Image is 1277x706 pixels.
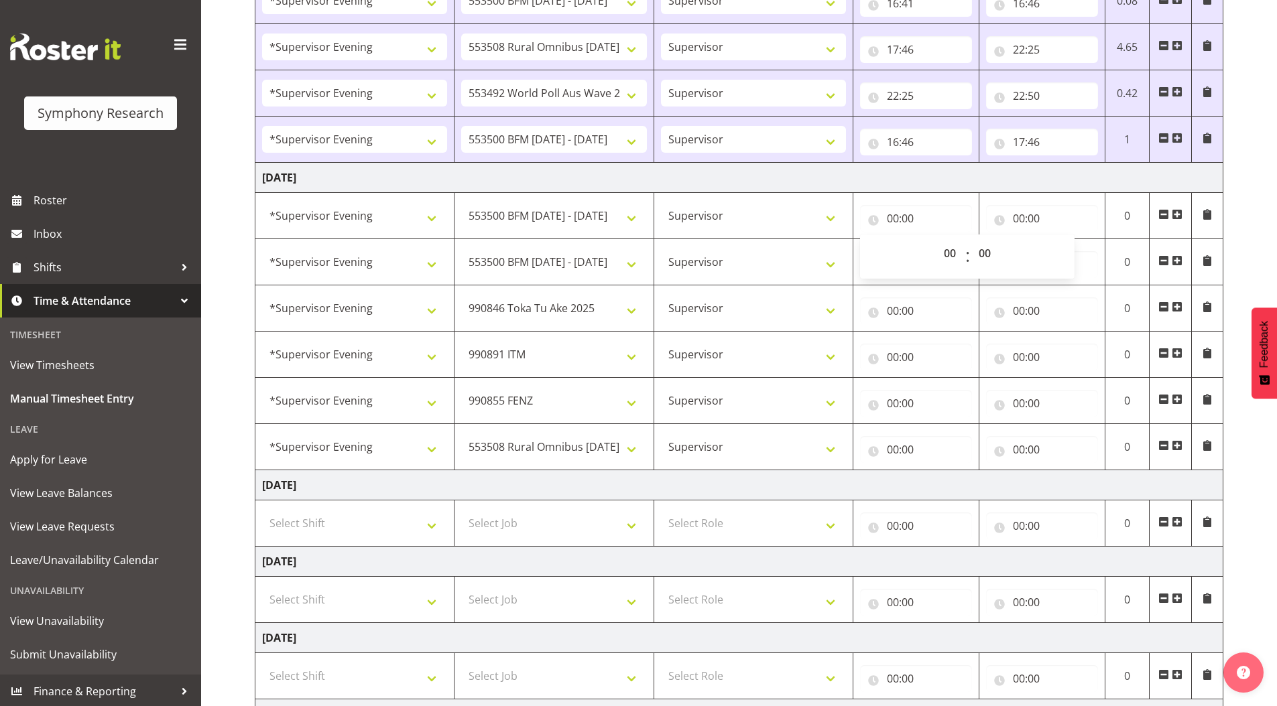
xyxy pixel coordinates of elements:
a: Leave/Unavailability Calendar [3,543,198,577]
input: Click to select... [860,344,972,370]
span: Feedback [1258,321,1270,368]
input: Click to select... [986,436,1098,463]
input: Click to select... [860,36,972,63]
a: Manual Timesheet Entry [3,382,198,415]
input: Click to select... [986,344,1098,370]
input: Click to select... [860,665,972,692]
span: View Unavailability [10,611,191,631]
a: View Timesheets [3,348,198,382]
span: Leave/Unavailability Calendar [10,550,191,570]
div: Unavailability [3,577,198,604]
td: 0.42 [1105,70,1150,117]
span: Inbox [34,224,194,244]
input: Click to select... [860,436,972,463]
input: Click to select... [860,589,972,616]
span: View Timesheets [10,355,191,375]
input: Click to select... [986,129,1098,155]
span: Shifts [34,257,174,277]
a: Apply for Leave [3,443,198,476]
input: Click to select... [860,390,972,417]
div: Timesheet [3,321,198,348]
input: Click to select... [860,297,972,324]
span: Time & Attendance [34,291,174,311]
td: [DATE] [255,623,1223,653]
td: 0 [1105,577,1150,623]
td: 0 [1105,424,1150,470]
td: [DATE] [255,163,1223,193]
td: [DATE] [255,547,1223,577]
span: Roster [34,190,194,210]
img: help-xxl-2.png [1237,666,1250,679]
span: Manual Timesheet Entry [10,389,191,409]
td: 4.65 [1105,24,1150,70]
input: Click to select... [986,512,1098,539]
td: 0 [1105,239,1150,285]
span: : [965,240,970,273]
input: Click to select... [860,512,972,539]
span: Finance & Reporting [34,681,174,701]
a: View Leave Balances [3,476,198,510]
img: Rosterit website logo [10,33,121,60]
input: Click to select... [986,589,1098,616]
input: Click to select... [986,297,1098,324]
input: Click to select... [860,205,972,232]
input: Click to select... [986,82,1098,109]
button: Feedback - Show survey [1252,307,1277,399]
td: 0 [1105,332,1150,378]
td: 0 [1105,193,1150,239]
div: Symphony Research [38,103,164,123]
a: Submit Unavailability [3,638,198,671]
span: Submit Unavailability [10,644,191,664]
a: View Leave Requests [3,510,198,543]
input: Click to select... [986,36,1098,63]
div: Leave [3,415,198,443]
input: Click to select... [860,129,972,155]
input: Click to select... [986,390,1098,417]
input: Click to select... [986,205,1098,232]
td: 0 [1105,285,1150,332]
span: Apply for Leave [10,449,191,470]
td: 1 [1105,117,1150,163]
a: View Unavailability [3,604,198,638]
span: View Leave Requests [10,516,191,537]
td: 0 [1105,378,1150,424]
td: 0 [1105,653,1150,699]
input: Click to select... [986,665,1098,692]
td: [DATE] [255,470,1223,500]
span: View Leave Balances [10,483,191,503]
input: Click to select... [860,82,972,109]
td: 0 [1105,500,1150,547]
